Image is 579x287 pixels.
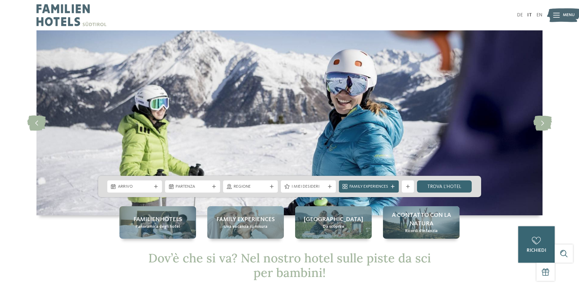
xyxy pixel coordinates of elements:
span: A contatto con la natura [389,211,453,228]
a: IT [527,13,532,18]
span: Ricordi d’infanzia [405,228,438,234]
span: richiedi [527,248,546,253]
a: EN [536,13,543,18]
a: Hotel sulle piste da sci per bambini: divertimento senza confini [GEOGRAPHIC_DATA] Da scoprire [295,206,372,239]
span: Una vacanza su misura [224,224,267,230]
a: Hotel sulle piste da sci per bambini: divertimento senza confini Family experiences Una vacanza s... [207,206,284,239]
span: Regione [234,184,267,190]
a: Hotel sulle piste da sci per bambini: divertimento senza confini A contatto con la natura Ricordi... [383,206,460,239]
span: Dov’è che si va? Nel nostro hotel sulle piste da sci per bambini! [148,250,431,280]
span: Panoramica degli hotel [136,224,180,230]
a: richiedi [518,226,555,263]
a: Hotel sulle piste da sci per bambini: divertimento senza confini Familienhotels Panoramica degli ... [119,206,196,239]
span: Da scoprire [323,224,344,230]
span: Family Experiences [350,184,388,190]
img: Hotel sulle piste da sci per bambini: divertimento senza confini [36,30,543,215]
a: trova l’hotel [417,180,472,193]
span: I miei desideri [291,184,325,190]
span: Partenza [176,184,209,190]
span: Familienhotels [133,215,182,224]
a: DE [517,13,523,18]
span: Menu [563,12,575,18]
span: Arrivo [118,184,152,190]
span: [GEOGRAPHIC_DATA] [304,215,363,224]
span: Family experiences [216,215,275,224]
